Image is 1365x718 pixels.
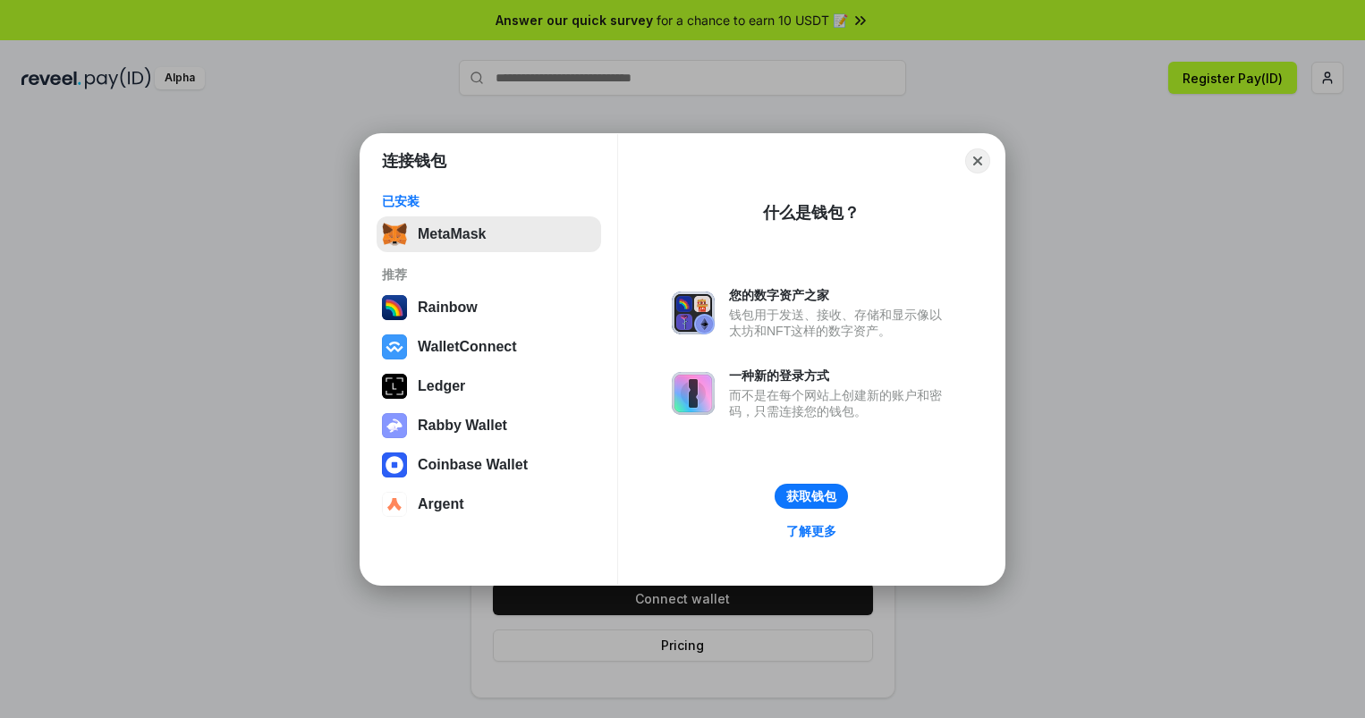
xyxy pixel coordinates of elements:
div: Ledger [418,378,465,394]
button: 获取钱包 [775,484,848,509]
button: MetaMask [377,216,601,252]
div: Argent [418,496,464,512]
div: 推荐 [382,266,596,283]
button: Close [965,148,990,173]
img: svg+xml,%3Csvg%20xmlns%3D%22http%3A%2F%2Fwww.w3.org%2F2000%2Fsvg%22%20fill%3D%22none%22%20viewBox... [672,291,715,334]
div: 已安装 [382,193,596,209]
img: svg+xml,%3Csvg%20fill%3D%22none%22%20height%3D%2233%22%20viewBox%3D%220%200%2035%2033%22%20width%... [382,222,407,247]
button: Rabby Wallet [377,408,601,443]
div: 什么是钱包？ [763,202,860,224]
div: 一种新的登录方式 [729,367,951,384]
img: svg+xml,%3Csvg%20width%3D%2228%22%20height%3D%2228%22%20viewBox%3D%220%200%2028%2028%22%20fill%3D... [382,492,407,517]
img: svg+xml,%3Csvg%20xmlns%3D%22http%3A%2F%2Fwww.w3.org%2F2000%2Fsvg%22%20fill%3D%22none%22%20viewBox... [382,413,407,438]
div: 而不是在每个网站上创建新的账户和密码，只需连接您的钱包。 [729,387,951,419]
img: svg+xml,%3Csvg%20width%3D%22120%22%20height%3D%22120%22%20viewBox%3D%220%200%20120%20120%22%20fil... [382,295,407,320]
div: 钱包用于发送、接收、存储和显示像以太坊和NFT这样的数字资产。 [729,307,951,339]
img: svg+xml,%3Csvg%20width%3D%2228%22%20height%3D%2228%22%20viewBox%3D%220%200%2028%2028%22%20fill%3D... [382,452,407,477]
img: svg+xml,%3Csvg%20xmlns%3D%22http%3A%2F%2Fwww.w3.org%2F2000%2Fsvg%22%20fill%3D%22none%22%20viewBox... [672,372,715,415]
img: svg+xml,%3Csvg%20xmlns%3D%22http%3A%2F%2Fwww.w3.org%2F2000%2Fsvg%22%20width%3D%2228%22%20height%3... [382,374,407,399]
button: Argent [377,486,601,522]
img: svg+xml,%3Csvg%20width%3D%2228%22%20height%3D%2228%22%20viewBox%3D%220%200%2028%2028%22%20fill%3D... [382,334,407,359]
button: Coinbase Wallet [377,447,601,483]
a: 了解更多 [776,519,847,543]
div: 您的数字资产之家 [729,287,951,303]
button: WalletConnect [377,329,601,365]
div: 获取钱包 [786,488,836,504]
div: WalletConnect [418,339,517,355]
button: Ledger [377,368,601,404]
h1: 连接钱包 [382,150,446,172]
div: 了解更多 [786,523,836,539]
div: Rainbow [418,300,478,316]
div: Coinbase Wallet [418,457,528,473]
button: Rainbow [377,290,601,325]
div: Rabby Wallet [418,418,507,434]
div: MetaMask [418,226,486,242]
